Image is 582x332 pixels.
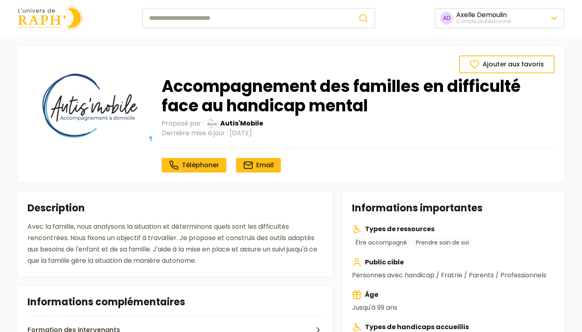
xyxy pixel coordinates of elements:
[477,10,507,19] span: Demoulin
[352,322,555,332] h3: Types de handicaps accueillis
[459,55,555,73] button: Ajouter aux favoris
[27,221,323,266] div: Avec la famille, nous analysons la situation et déterminons quels sont les difficultés rencontrée...
[207,119,263,128] a: Autis'MobileAutis'Mobile
[236,158,281,172] a: Email
[352,290,555,300] h3: Âge
[207,119,217,128] img: Autis'Mobile
[352,224,555,234] h3: Types de ressources
[352,202,555,215] h2: Informations importantes
[27,296,323,309] h2: Informations complémentaires
[352,237,411,248] a: Être accompagné
[162,128,555,138] div: Dernière mise à jour :
[352,8,375,28] button: Rechercher
[27,202,323,215] h2: Description
[435,8,564,28] button: ADAxelle DemoulinCompte professionnel
[352,270,555,280] p: Personnes avec handicap / Fratrie / Parents / Professionnels
[440,12,453,25] span: AD
[162,77,555,115] h1: Accompagnement des familles en difficulté face au handicap mental
[230,128,252,138] time: [DATE]
[182,160,219,170] span: Téléphoner
[352,303,555,313] p: Jusqu'à 99 ans
[162,119,204,128] span: Proposé par :
[352,258,555,267] h3: Public cible
[162,158,226,172] a: Téléphoner
[456,18,511,25] div: Compte professionnel
[483,60,544,69] span: Ajouter aux favoris
[256,160,274,170] span: Email
[456,10,475,19] span: Axelle
[220,119,263,128] span: Autis'Mobile
[18,6,82,30] img: Univers de Raph logo
[412,237,472,248] a: Prendre soin de soi
[27,55,152,153] img: Capture Dâã©cran 2024 06 12 Ã 19.13.37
